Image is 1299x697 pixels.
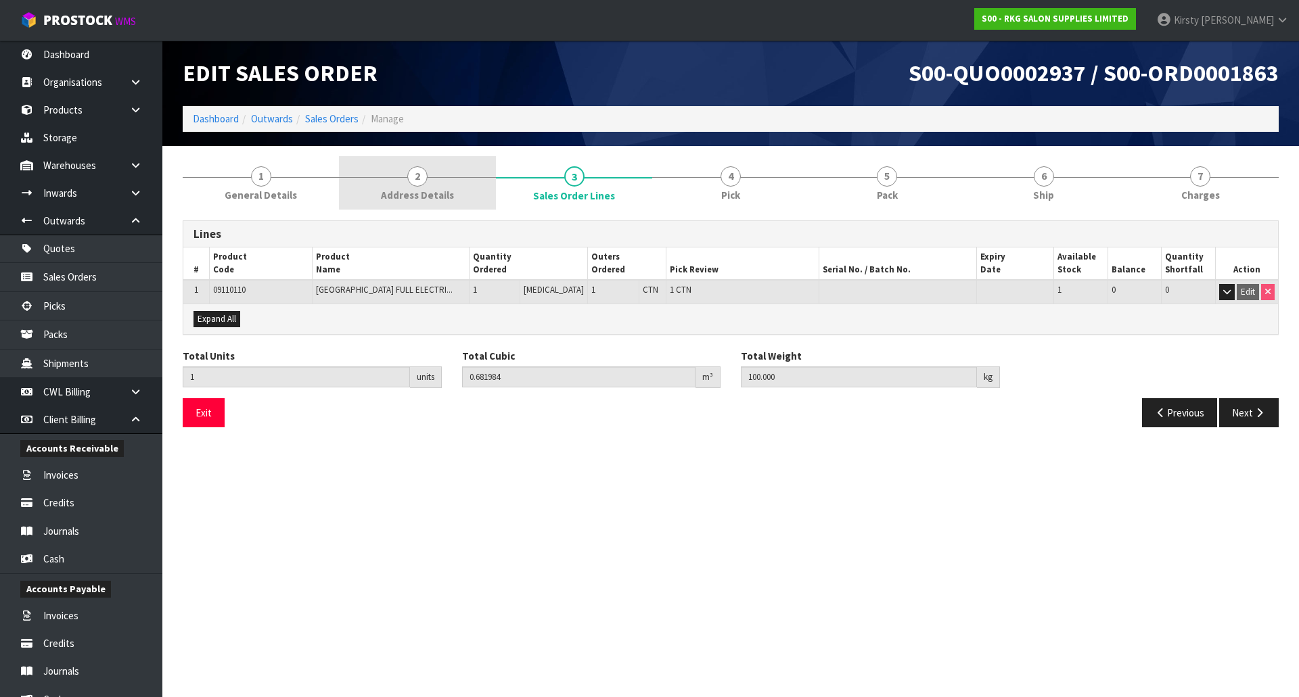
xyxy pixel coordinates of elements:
span: 1 [251,166,271,187]
span: 1 CTN [670,284,691,295]
div: units [410,366,442,388]
small: WMS [115,15,136,28]
span: 1 [591,284,595,295]
th: Quantity Ordered [470,247,588,280]
span: 6 [1034,166,1054,187]
span: ProStock [43,11,112,29]
span: Pick [721,188,740,202]
div: m³ [696,366,721,388]
th: Outers Ordered [588,247,666,280]
label: Total Weight [741,349,802,363]
span: Address Details [381,188,454,202]
span: 7 [1190,166,1210,187]
th: Product Code [209,247,313,280]
span: 3 [564,166,585,187]
th: # [183,247,209,280]
img: cube-alt.png [20,11,37,28]
th: Available Stock [1054,247,1108,280]
span: [PERSON_NAME] [1201,14,1274,26]
span: Accounts Payable [20,581,111,598]
button: Exit [183,398,225,427]
input: Total Cubic [462,366,696,387]
strong: S00 - RKG SALON SUPPLIES LIMITED [982,13,1129,24]
span: Expand All [198,313,236,325]
th: Balance [1108,247,1162,280]
th: Pick Review [666,247,819,280]
button: Next [1219,398,1279,427]
a: Dashboard [193,112,239,125]
span: S00-QUO0002937 / S00-ORD0001863 [909,59,1279,87]
th: Product Name [313,247,470,280]
span: 1 [473,284,477,295]
label: Total Cubic [462,349,515,363]
span: 1 [1057,284,1062,295]
th: Serial No. / Batch No. [819,247,976,280]
th: Action [1215,247,1278,280]
th: Quantity Shortfall [1162,247,1216,280]
span: CTN [643,284,658,295]
button: Previous [1142,398,1218,427]
span: 1 [194,284,198,295]
span: 2 [407,166,428,187]
a: Outwards [251,112,293,125]
span: 0 [1165,284,1169,295]
button: Edit [1237,284,1259,300]
th: Expiry Date [976,247,1054,280]
input: Total Weight [741,366,977,387]
span: [GEOGRAPHIC_DATA] FULL ELECTRI... [316,284,453,295]
button: Expand All [193,311,240,327]
span: Manage [371,112,404,125]
span: [MEDICAL_DATA] [524,284,584,295]
div: kg [977,366,1000,388]
span: 4 [721,166,741,187]
span: 5 [877,166,897,187]
h3: Lines [193,228,1268,241]
span: Charges [1181,188,1220,202]
a: S00 - RKG SALON SUPPLIES LIMITED [974,8,1136,30]
span: Accounts Receivable [20,440,124,457]
span: Pack [877,188,898,202]
a: Sales Orders [305,112,359,125]
input: Total Units [183,366,410,387]
span: General Details [225,188,297,202]
span: 0 [1112,284,1116,295]
label: Total Units [183,349,235,363]
span: 09110110 [213,284,246,295]
span: Sales Order Lines [533,189,615,203]
span: Ship [1033,188,1054,202]
span: Edit Sales Order [183,59,378,87]
span: Sales Order Lines [183,210,1279,438]
span: Kirsty [1174,14,1199,26]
